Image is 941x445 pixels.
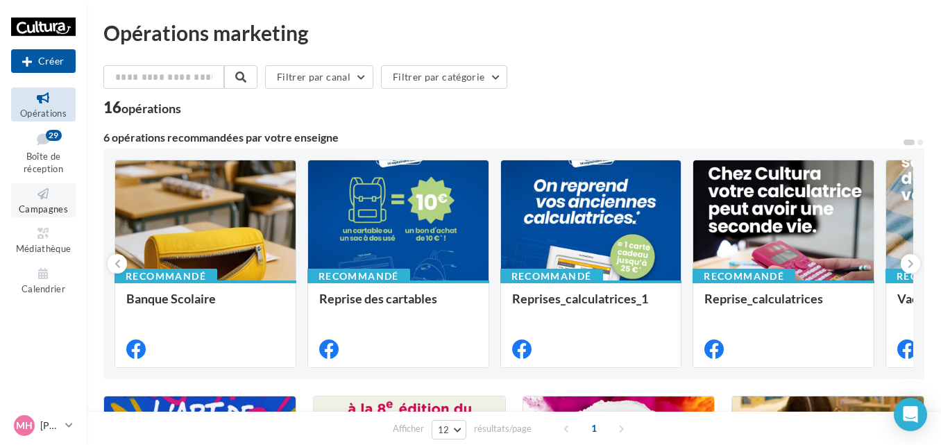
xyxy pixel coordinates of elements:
div: 16 [103,100,181,115]
a: Médiathèque [11,223,76,257]
span: 12 [438,424,450,435]
span: Opérations [20,108,67,119]
span: Reprises_calculatrices_1 [512,291,648,306]
a: Boîte de réception29 [11,127,76,178]
a: Campagnes [11,183,76,217]
a: Calendrier [11,263,76,297]
div: 29 [46,130,62,141]
span: Calendrier [22,283,65,294]
a: Opérations [11,87,76,121]
span: Banque Scolaire [126,291,216,306]
span: MH [16,419,33,433]
div: 6 opérations recommandées par votre enseigne [103,132,902,143]
span: 1 [583,417,605,439]
span: Reprise_calculatrices [704,291,823,306]
div: Nouvelle campagne [11,49,76,73]
a: MH [PERSON_NAME] [11,412,76,439]
button: Créer [11,49,76,73]
p: [PERSON_NAME] [40,419,60,433]
div: Open Intercom Messenger [894,398,927,431]
div: Recommandé [500,269,603,284]
button: 12 [432,420,467,439]
button: Filtrer par canal [265,65,373,89]
div: Opérations marketing [103,22,924,43]
span: Boîte de réception [24,151,63,175]
span: Campagnes [19,203,68,215]
div: Recommandé [693,269,795,284]
span: Médiathèque [16,243,71,254]
div: Recommandé [115,269,217,284]
span: résultats/page [474,422,532,435]
button: Filtrer par catégorie [381,65,507,89]
div: Recommandé [307,269,410,284]
span: Afficher [393,422,424,435]
div: opérations [121,102,181,115]
span: Reprise des cartables [319,291,437,306]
